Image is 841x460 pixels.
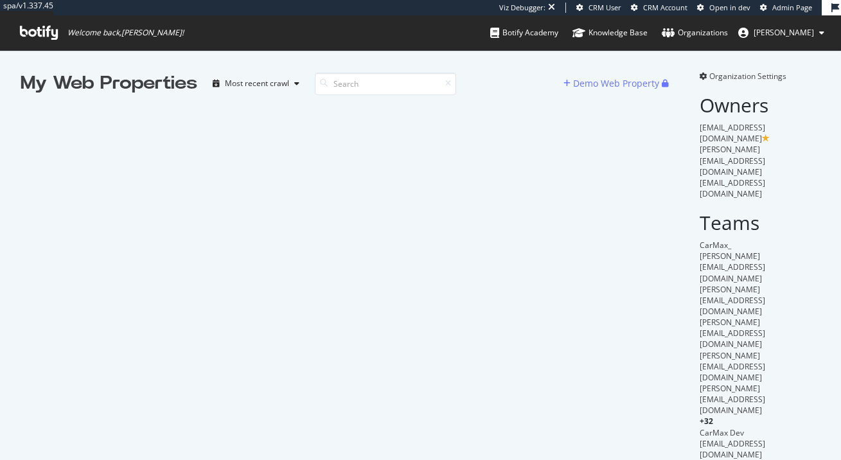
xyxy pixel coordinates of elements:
[700,144,765,177] span: [PERSON_NAME][EMAIL_ADDRESS][DOMAIN_NAME]
[700,177,765,199] span: [EMAIL_ADDRESS][DOMAIN_NAME]
[21,71,197,96] div: My Web Properties
[728,22,835,43] button: [PERSON_NAME]
[700,251,765,283] span: [PERSON_NAME][EMAIL_ADDRESS][DOMAIN_NAME]
[772,3,812,12] span: Admin Page
[700,240,820,251] div: CarMax_
[563,78,662,89] a: Demo Web Property
[225,80,289,87] div: Most recent crawl
[700,416,713,427] span: + 32
[662,26,728,39] div: Organizations
[576,3,621,13] a: CRM User
[563,73,662,94] button: Demo Web Property
[572,26,648,39] div: Knowledge Base
[754,27,814,38] span: adrianna
[573,77,659,90] div: Demo Web Property
[700,438,765,460] span: [EMAIL_ADDRESS][DOMAIN_NAME]
[760,3,812,13] a: Admin Page
[700,317,765,349] span: [PERSON_NAME][EMAIL_ADDRESS][DOMAIN_NAME]
[662,15,728,50] a: Organizations
[208,73,305,94] button: Most recent crawl
[490,15,558,50] a: Botify Academy
[700,427,820,438] div: CarMax Dev
[315,73,456,95] input: Search
[700,212,820,233] h2: Teams
[490,26,558,39] div: Botify Academy
[631,3,687,13] a: CRM Account
[700,284,765,317] span: [PERSON_NAME][EMAIL_ADDRESS][DOMAIN_NAME]
[700,94,820,116] h2: Owners
[589,3,621,12] span: CRM User
[697,3,750,13] a: Open in dev
[709,71,786,82] span: Organization Settings
[700,350,765,383] span: [PERSON_NAME][EMAIL_ADDRESS][DOMAIN_NAME]
[643,3,687,12] span: CRM Account
[700,383,765,416] span: [PERSON_NAME][EMAIL_ADDRESS][DOMAIN_NAME]
[700,122,765,144] span: [EMAIL_ADDRESS][DOMAIN_NAME]
[709,3,750,12] span: Open in dev
[572,15,648,50] a: Knowledge Base
[499,3,545,13] div: Viz Debugger:
[67,28,184,38] span: Welcome back, [PERSON_NAME] !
